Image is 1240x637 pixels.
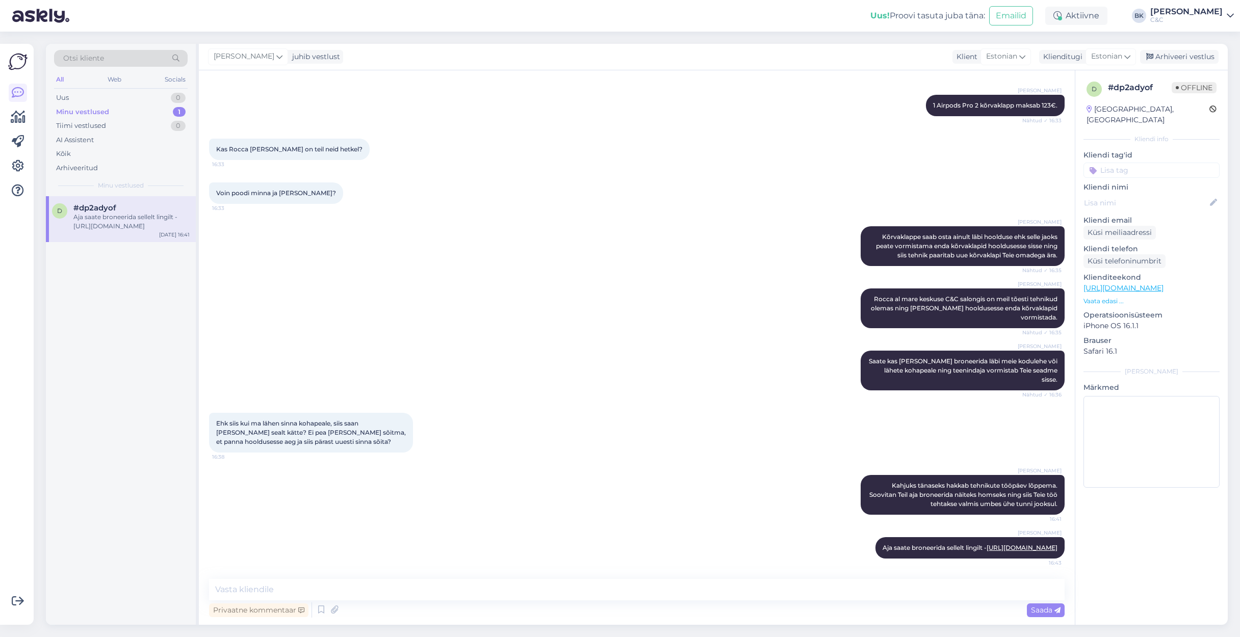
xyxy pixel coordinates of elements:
input: Lisa nimi [1084,197,1208,208]
span: [PERSON_NAME] [1018,529,1062,537]
p: Operatsioonisüsteem [1083,310,1220,321]
span: Otsi kliente [63,53,104,64]
div: Aktiivne [1045,7,1107,25]
div: juhib vestlust [288,51,340,62]
div: Tiimi vestlused [56,121,106,131]
div: Arhiveeritud [56,163,98,173]
div: Kõik [56,149,71,159]
button: Emailid [989,6,1033,25]
p: Kliendi telefon [1083,244,1220,254]
div: 0 [171,121,186,131]
span: Voin poodi minna ja [PERSON_NAME]? [216,189,336,197]
span: Nähtud ✓ 16:35 [1022,329,1062,336]
span: [PERSON_NAME] [1018,280,1062,288]
span: [PERSON_NAME] [1018,342,1062,350]
span: Ehk siis kui ma lähen sinna kohapeale, siis saan [PERSON_NAME] sealt kätte? Ei pea [PERSON_NAME] ... [216,419,407,445]
img: Askly Logo [8,52,28,71]
span: [PERSON_NAME] [1018,467,1062,474]
p: Kliendi nimi [1083,182,1220,193]
span: 16:33 [212,204,250,212]
span: Estonian [1091,51,1122,62]
span: Offline [1172,82,1217,93]
span: 16:38 [212,453,250,461]
span: 16:41 [1023,515,1062,523]
div: Privaatne kommentaar [209,603,308,617]
span: Kõrvaklappe saab osta ainult läbi hoolduse ehk selle jaoks peate vormistama enda kõrvaklapid hool... [876,233,1059,259]
div: [GEOGRAPHIC_DATA], [GEOGRAPHIC_DATA] [1087,104,1209,125]
span: Kahjuks tänaseks hakkab tehnikute tööpäev lõppema. Soovitan Teil aja broneerida näiteks homseks n... [869,482,1059,508]
div: Uus [56,93,69,103]
span: #dp2adyof [73,203,116,213]
span: Saada [1031,605,1061,615]
p: Kliendi tag'id [1083,150,1220,161]
span: Kas Rocca [PERSON_NAME] on teil neid hetkel? [216,145,363,153]
div: Arhiveeri vestlus [1140,50,1219,64]
div: Kliendi info [1083,135,1220,144]
div: Klient [952,51,977,62]
span: 16:33 [212,161,250,168]
div: All [54,73,66,86]
span: Rocca al mare keskuse C&C salongis on meil tõesti tehnikud olemas ning [PERSON_NAME] hooldusesse ... [871,295,1059,321]
div: [PERSON_NAME] [1083,367,1220,376]
a: [PERSON_NAME]C&C [1150,8,1234,24]
span: Minu vestlused [98,181,144,190]
a: [URL][DOMAIN_NAME] [1083,283,1164,293]
span: [PERSON_NAME] [1018,87,1062,94]
span: Aja saate broneerida sellelt lingilt - [883,544,1057,551]
span: Saate kas [PERSON_NAME] broneerida läbi meie kodulehe või lähete kohapeale ning teenindaja vormis... [869,357,1059,383]
span: d [57,207,62,215]
span: Nähtud ✓ 16:36 [1022,391,1062,399]
p: iPhone OS 16.1.1 [1083,321,1220,331]
input: Lisa tag [1083,163,1220,178]
div: C&C [1150,16,1223,24]
p: Klienditeekond [1083,272,1220,283]
span: 1 Airpods Pro 2 kõrvaklapp maksab 123€. [933,101,1057,109]
b: Uus! [870,11,890,20]
div: Klienditugi [1039,51,1082,62]
span: d [1092,85,1097,93]
div: [PERSON_NAME] [1150,8,1223,16]
p: Märkmed [1083,382,1220,393]
div: Web [106,73,123,86]
div: AI Assistent [56,135,94,145]
div: # dp2adyof [1108,82,1172,94]
div: Aja saate broneerida sellelt lingilt - [URL][DOMAIN_NAME] [73,213,190,231]
span: Nähtud ✓ 16:35 [1022,267,1062,274]
div: 0 [171,93,186,103]
span: Estonian [986,51,1017,62]
p: Vaata edasi ... [1083,297,1220,306]
a: [URL][DOMAIN_NAME] [987,544,1057,551]
p: Kliendi email [1083,215,1220,226]
div: BK [1132,9,1146,23]
div: Proovi tasuta juba täna: [870,10,985,22]
div: 1 [173,107,186,117]
span: [PERSON_NAME] [214,51,274,62]
p: Brauser [1083,335,1220,346]
span: [PERSON_NAME] [1018,218,1062,226]
p: Safari 16.1 [1083,346,1220,357]
span: Nähtud ✓ 16:33 [1022,117,1062,124]
div: Küsi meiliaadressi [1083,226,1156,240]
div: Socials [163,73,188,86]
div: [DATE] 16:41 [159,231,190,238]
div: Minu vestlused [56,107,109,117]
span: 16:43 [1023,559,1062,567]
div: Küsi telefoninumbrit [1083,254,1166,268]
